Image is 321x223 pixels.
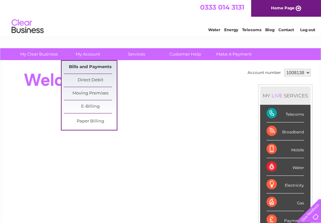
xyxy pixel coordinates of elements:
div: MY SERVICES [260,86,310,105]
a: Water [208,27,220,32]
div: Water [266,158,304,176]
a: Contact [278,27,294,32]
a: Direct Debit [64,74,117,87]
td: Account number [246,67,283,78]
a: My Account [61,48,114,60]
a: Bills and Payments [64,61,117,74]
a: Paper Billing [64,115,117,128]
div: Gas [266,193,304,211]
a: Customer Help [159,48,212,60]
a: Energy [224,27,238,32]
a: 0333 014 3131 [200,3,244,11]
a: Make A Payment [207,48,260,60]
a: Moving Premises [64,87,117,100]
a: My Clear Business [13,48,65,60]
a: Log out [300,27,315,32]
div: LIVE [270,93,284,99]
div: Clear Business is a trading name of Verastar Limited (registered in [GEOGRAPHIC_DATA] No. 3667643... [9,4,312,31]
div: Telecoms [266,105,304,122]
a: Telecoms [242,27,261,32]
div: Broadband [266,122,304,140]
a: Blog [265,27,275,32]
a: Services [110,48,163,60]
div: Electricity [266,176,304,193]
a: E-Billing [64,100,117,113]
div: Mobile [266,140,304,158]
img: logo.png [11,17,44,36]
